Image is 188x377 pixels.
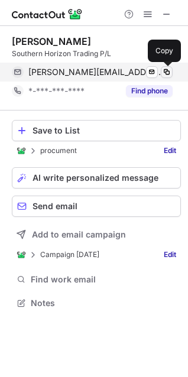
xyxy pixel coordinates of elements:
p: Campaign [DATE] [40,251,99,259]
span: [PERSON_NAME][EMAIL_ADDRESS][DOMAIN_NAME] [28,67,164,77]
div: Save to List [33,126,176,135]
img: ContactOut [17,146,26,155]
p: procument [40,147,77,155]
button: Find work email [12,271,181,288]
button: Add to email campaign [12,224,181,245]
span: Send email [33,201,77,211]
button: Notes [12,295,181,311]
button: Save to List [12,120,181,141]
a: Edit [159,249,181,261]
button: Send email [12,196,181,217]
img: ContactOut v5.3.10 [12,7,83,21]
div: Campaign 02/07/2025 [17,250,99,259]
span: AI write personalized message [33,173,158,183]
button: Reveal Button [126,85,173,97]
span: Add to email campaign [32,230,126,239]
a: Edit [159,145,181,157]
span: Find work email [31,274,176,285]
div: Southern Horizon Trading P/L [12,48,181,59]
div: [PERSON_NAME] [12,35,91,47]
button: AI write personalized message [12,167,181,188]
img: ContactOut [17,250,26,259]
span: Notes [31,298,176,308]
